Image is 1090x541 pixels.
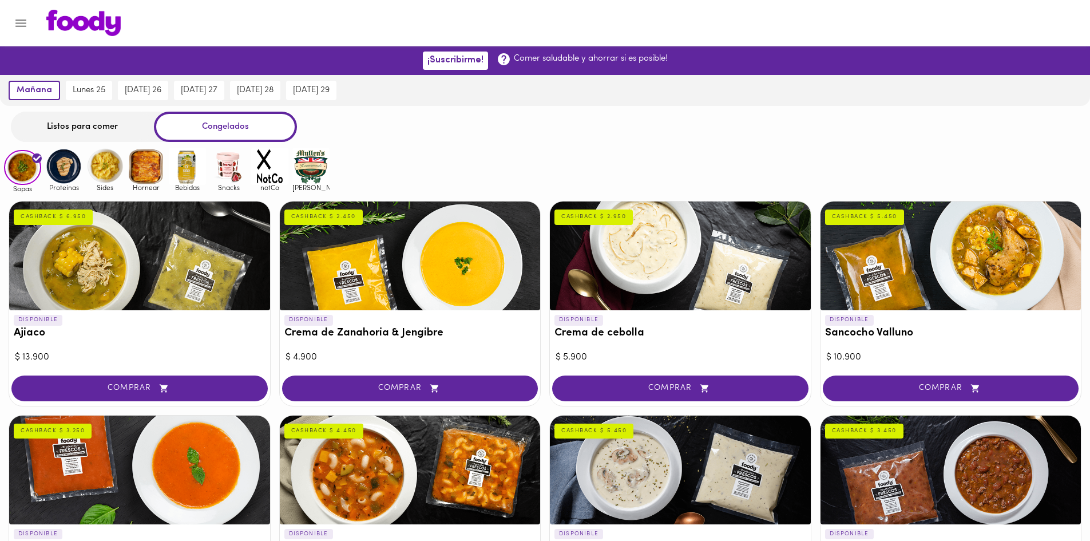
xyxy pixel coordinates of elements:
div: Crema de Tomate [9,416,270,524]
div: CASHBACK $ 3.450 [825,424,903,439]
div: $ 13.900 [15,351,264,364]
img: Sides [86,148,124,185]
span: COMPRAR [26,384,253,393]
div: Ajiaco [9,202,270,310]
span: Sides [86,184,124,191]
div: Sopa de Frijoles [821,416,1081,524]
button: ¡Suscribirme! [423,52,488,69]
button: mañana [9,81,60,100]
button: lunes 25 [66,81,112,100]
span: Bebidas [169,184,206,191]
p: DISPONIBLE [825,315,874,325]
span: Hornear [128,184,165,191]
span: notCo [251,184,288,191]
span: COMPRAR [566,384,794,393]
div: CASHBACK $ 2.950 [554,210,633,224]
h3: Ajiaco [14,327,265,339]
button: Menu [7,9,35,37]
img: logo.png [46,10,121,36]
p: Comer saludable y ahorrar si es posible! [514,53,668,65]
button: [DATE] 26 [118,81,168,100]
p: DISPONIBLE [554,315,603,325]
div: $ 10.900 [826,351,1076,364]
p: DISPONIBLE [284,529,333,539]
h3: Sancocho Valluno [825,327,1077,339]
p: DISPONIBLE [14,315,62,325]
img: Sopas [4,150,41,185]
span: [DATE] 29 [293,85,330,96]
span: [DATE] 27 [181,85,217,96]
div: $ 5.900 [556,351,805,364]
div: Congelados [154,112,297,142]
div: Crema de Zanahoria & Jengibre [280,202,541,310]
span: [DATE] 26 [125,85,161,96]
span: Proteinas [45,184,82,191]
img: Proteinas [45,148,82,185]
span: COMPRAR [296,384,524,393]
div: Sopa Minestrone [280,416,541,524]
button: [DATE] 28 [230,81,280,100]
p: DISPONIBLE [554,529,603,539]
div: Listos para comer [11,112,154,142]
div: CASHBACK $ 6.950 [14,210,93,224]
span: ¡Suscribirme! [427,55,483,66]
div: $ 4.900 [286,351,535,364]
div: CASHBACK $ 5.450 [825,210,904,224]
span: [PERSON_NAME] [292,184,330,191]
p: DISPONIBLE [284,315,333,325]
span: Snacks [210,184,247,191]
img: Snacks [210,148,247,185]
button: COMPRAR [282,376,538,401]
img: Hornear [128,148,165,185]
h3: Crema de Zanahoria & Jengibre [284,327,536,339]
h3: Crema de cebolla [554,327,806,339]
button: [DATE] 27 [174,81,224,100]
div: CASHBACK $ 5.450 [554,424,633,439]
span: lunes 25 [73,85,105,96]
div: CASHBACK $ 4.450 [284,424,363,439]
div: Crema de cebolla [550,202,811,310]
span: mañana [17,85,52,96]
img: notCo [251,148,288,185]
button: COMPRAR [11,376,268,401]
img: mullens [292,148,330,185]
img: Bebidas [169,148,206,185]
button: COMPRAR [823,376,1079,401]
span: [DATE] 28 [237,85,274,96]
p: DISPONIBLE [825,529,874,539]
div: Crema de Champiñones [550,416,811,524]
iframe: Messagebird Livechat Widget [1024,475,1079,530]
button: COMPRAR [552,376,808,401]
div: Sancocho Valluno [821,202,1081,310]
p: DISPONIBLE [14,529,62,539]
div: CASHBACK $ 2.450 [284,210,363,224]
span: Sopas [4,185,41,192]
button: [DATE] 29 [286,81,336,100]
div: CASHBACK $ 3.250 [14,424,92,439]
span: COMPRAR [837,384,1065,393]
